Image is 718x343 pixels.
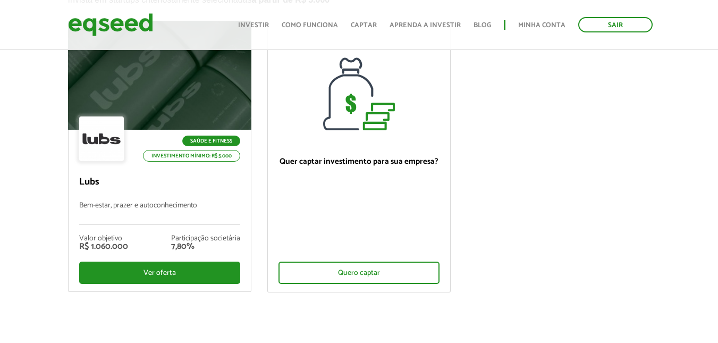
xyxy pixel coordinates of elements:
div: Ver oferta [79,262,240,284]
a: Blog [474,22,491,29]
a: Sair [578,17,653,32]
a: Como funciona [282,22,338,29]
p: Saúde e Fitness [182,136,240,146]
a: Captar [351,22,377,29]
a: Quer captar investimento para sua empresa? Quero captar [267,21,451,292]
p: Lubs [79,177,240,188]
p: Quer captar investimento para sua empresa? [278,157,440,166]
div: Valor objetivo [79,235,128,242]
a: Minha conta [518,22,565,29]
a: Saúde e Fitness Investimento mínimo: R$ 5.000 Lubs Bem-estar, prazer e autoconhecimento Valor obj... [68,21,251,292]
a: Investir [238,22,269,29]
img: EqSeed [68,11,153,39]
div: 7,80% [171,242,240,251]
p: Investimento mínimo: R$ 5.000 [143,150,240,162]
p: Bem-estar, prazer e autoconhecimento [79,202,240,224]
div: Quero captar [278,262,440,284]
a: Aprenda a investir [390,22,461,29]
div: Participação societária [171,235,240,242]
div: R$ 1.060.000 [79,242,128,251]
